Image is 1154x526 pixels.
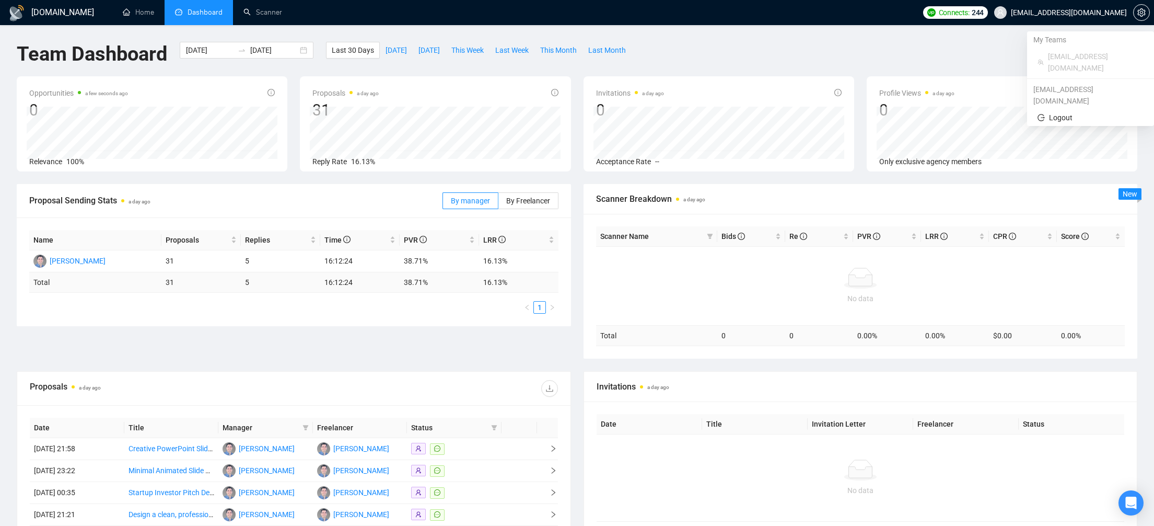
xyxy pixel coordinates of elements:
span: user-add [415,467,422,474]
div: [PERSON_NAME] [239,465,295,476]
td: 5 [241,272,320,293]
span: Proposals [312,87,379,99]
th: Status [1019,414,1124,434]
div: Proposals [30,380,294,397]
div: [PERSON_NAME] [239,487,295,498]
td: 16:12:24 [320,272,400,293]
time: a day ago [129,199,150,204]
img: EH [223,464,236,477]
span: Scanner Breakdown [596,192,1125,205]
a: EH[PERSON_NAME] [223,466,295,474]
span: logout [1038,114,1045,121]
img: EH [223,508,236,521]
div: [PERSON_NAME] [333,487,389,498]
a: searchScanner [243,8,282,17]
span: user-add [415,445,422,452]
span: Proposals [166,234,229,246]
div: [PERSON_NAME] [239,509,295,520]
span: info-circle [834,89,842,96]
span: info-circle [498,236,506,243]
a: Design a clean, professional 1 or 2 pager for consulting practice [129,510,333,519]
span: Score [1061,232,1089,241]
span: info-circle [1009,233,1016,240]
span: [EMAIL_ADDRESS][DOMAIN_NAME] [1048,51,1144,74]
button: right [546,301,558,314]
time: a day ago [647,384,669,390]
span: This Week [451,44,484,56]
li: 1 [533,301,546,314]
time: a day ago [79,385,101,391]
div: vikas@infobrandz.com [1027,81,1154,109]
td: Total [29,272,161,293]
a: 1 [534,302,545,313]
span: info-circle [738,233,745,240]
span: LRR [925,232,948,241]
span: message [434,467,440,474]
h1: Team Dashboard [17,42,167,66]
span: user-add [415,511,422,518]
span: right [549,304,555,311]
a: EH[PERSON_NAME] [223,510,295,518]
div: [PERSON_NAME] [333,465,389,476]
th: Title [702,414,808,434]
td: Total [596,325,718,346]
td: 16.13 % [479,272,558,293]
span: Scanner Name [600,232,649,241]
time: a day ago [357,90,379,96]
span: [DATE] [386,44,407,56]
button: setting [1133,4,1150,21]
span: user-add [415,489,422,496]
time: a day ago [683,197,705,202]
a: EH[PERSON_NAME] [223,444,295,452]
span: Last 30 Days [332,44,374,56]
span: Status [411,422,487,433]
span: PVR [857,232,880,241]
img: logo [8,5,25,21]
a: Creative PowerPoint Slide Deck Designer [129,444,259,453]
span: Manager [223,422,298,433]
span: 16.13% [351,157,375,166]
th: Freelancer [313,418,407,438]
th: Proposals [161,230,241,250]
div: No data [605,485,1116,496]
span: LRR [483,236,506,244]
input: End date [250,44,298,56]
td: 38.71 % [400,272,479,293]
button: left [521,301,533,314]
td: 16:12:24 [320,250,400,272]
button: Last Month [582,42,632,59]
span: Re [789,232,807,241]
td: Minimal Animated Slide Deck Designer Needed for DOOH Company [124,460,219,482]
div: Open Intercom Messenger [1118,490,1144,516]
div: [PERSON_NAME] [50,255,106,267]
a: EH[PERSON_NAME] [33,256,106,265]
span: 100% [66,157,84,166]
span: 244 [972,7,984,18]
a: EH[PERSON_NAME] [317,488,389,496]
td: 16.13% [479,250,558,272]
span: Last Month [588,44,626,56]
span: right [541,445,557,452]
div: No data [600,293,1121,304]
span: message [434,445,440,452]
button: download [541,380,558,397]
td: 0 [717,325,785,346]
span: Relevance [29,157,62,166]
img: EH [223,486,236,499]
span: download [542,384,557,393]
td: Design a clean, professional 1 or 2 pager for consulting practice [124,504,219,526]
time: a day ago [642,90,664,96]
span: filter [707,233,713,239]
th: Name [29,230,161,250]
span: Proposal Sending Stats [29,194,442,207]
span: filter [489,420,499,436]
input: Start date [186,44,234,56]
td: 0 [785,325,853,346]
th: Date [30,418,124,438]
td: [DATE] 00:35 [30,482,124,504]
li: Next Page [546,301,558,314]
span: By manager [451,197,490,205]
td: Creative PowerPoint Slide Deck Designer [124,438,219,460]
span: This Month [540,44,577,56]
span: [DATE] [418,44,440,56]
